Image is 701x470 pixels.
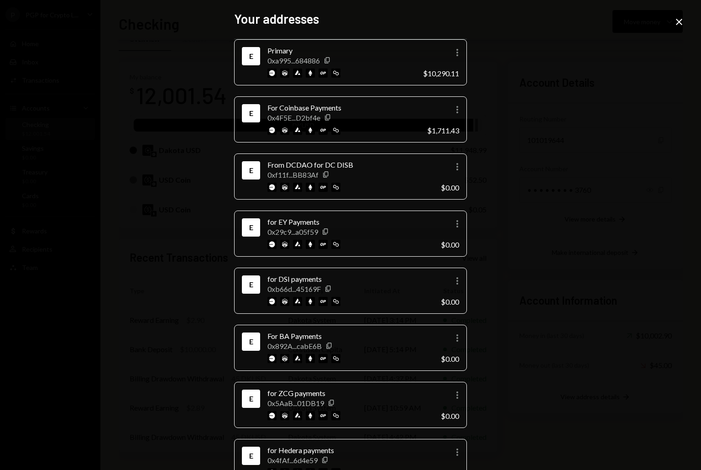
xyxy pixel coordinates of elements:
[331,297,340,306] img: polygon-mainnet
[267,297,277,306] img: base-mainnet
[331,183,340,192] img: polygon-mainnet
[280,354,289,363] img: arbitrum-mainnet
[267,159,434,170] div: From DCDAO for DC DISB
[319,183,328,192] img: optimism-mainnet
[306,411,315,420] img: ethereum-mainnet
[267,285,321,293] div: 0xb66d...45169F
[306,354,315,363] img: ethereum-mainnet
[267,331,434,342] div: For BA Payments
[331,69,340,78] img: polygon-mainnet
[306,297,315,306] img: ethereum-mainnet
[280,411,289,420] img: arbitrum-mainnet
[244,334,258,349] div: Ethereum
[267,102,420,113] div: For Coinbase Payments
[267,274,434,285] div: for DSI payments
[293,354,302,363] img: avalanche-mainnet
[244,277,258,292] div: Ethereum
[441,354,459,363] div: $0.00
[234,10,467,28] h2: Your addresses
[427,126,459,135] div: $1,711.43
[280,69,289,78] img: arbitrum-mainnet
[280,183,289,192] img: arbitrum-mainnet
[331,411,340,420] img: polygon-mainnet
[267,354,277,363] img: base-mainnet
[244,163,258,178] div: Ethereum
[267,45,416,56] div: Primary
[267,217,434,227] div: for EY Payments
[319,411,328,420] img: optimism-mainnet
[267,69,277,78] img: base-mainnet
[441,412,459,420] div: $0.00
[331,354,340,363] img: polygon-mainnet
[319,297,328,306] img: optimism-mainnet
[244,449,258,463] div: Ethereum
[441,240,459,249] div: $0.00
[306,126,315,135] img: ethereum-mainnet
[267,456,318,465] div: 0x4fAf...6d4e59
[244,49,258,63] div: Ethereum
[267,227,318,236] div: 0x29c9...a05f59
[244,220,258,235] div: Ethereum
[267,388,434,399] div: for ZCG payments
[319,69,328,78] img: optimism-mainnet
[319,240,328,249] img: optimism-mainnet
[441,297,459,306] div: $0.00
[441,183,459,192] div: $0.00
[306,240,315,249] img: ethereum-mainnet
[293,69,302,78] img: avalanche-mainnet
[293,183,302,192] img: avalanche-mainnet
[319,354,328,363] img: optimism-mainnet
[267,183,277,192] img: base-mainnet
[267,170,319,179] div: 0xf11f...BB83Af
[267,113,320,122] div: 0x4F5E...D2bf4e
[306,69,315,78] img: ethereum-mainnet
[293,297,302,306] img: avalanche-mainnet
[280,126,289,135] img: arbitrum-mainnet
[267,56,320,65] div: 0xa995...684886
[331,240,340,249] img: polygon-mainnet
[267,445,434,456] div: for Hedera payments
[293,126,302,135] img: avalanche-mainnet
[280,240,289,249] img: arbitrum-mainnet
[244,391,258,406] div: Ethereum
[319,126,328,135] img: optimism-mainnet
[293,240,302,249] img: avalanche-mainnet
[306,183,315,192] img: ethereum-mainnet
[267,399,324,407] div: 0x5AaB...01DB19
[423,69,459,78] div: $10,290.11
[331,126,340,135] img: polygon-mainnet
[244,106,258,121] div: Ethereum
[293,411,302,420] img: avalanche-mainnet
[267,411,277,420] img: base-mainnet
[280,297,289,306] img: arbitrum-mainnet
[267,342,322,350] div: 0x892A...cabE6B
[267,126,277,135] img: base-mainnet
[267,240,277,249] img: base-mainnet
